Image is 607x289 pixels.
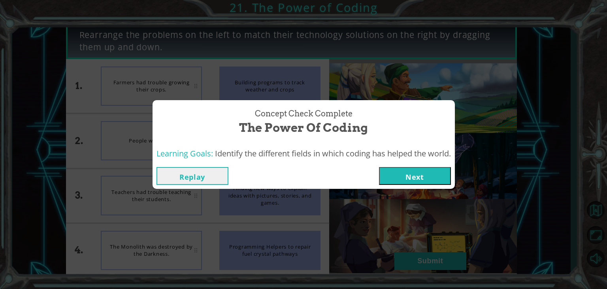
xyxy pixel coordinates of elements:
[379,167,451,185] button: Next
[156,167,228,185] button: Replay
[215,148,451,159] span: Identify the different fields in which coding has helped the world.
[156,148,213,159] span: Learning Goals:
[239,119,368,136] span: The Power of Coding
[255,108,353,120] span: Concept Check Complete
